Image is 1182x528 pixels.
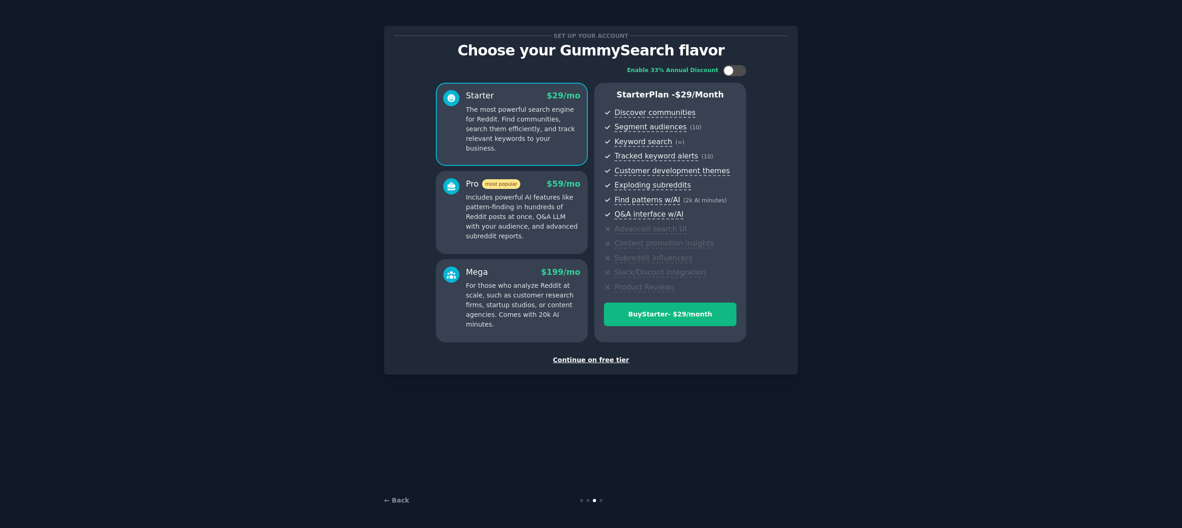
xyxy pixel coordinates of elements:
[615,239,714,249] span: Content promotion insights
[604,310,736,319] div: Buy Starter - $ 29 /month
[615,210,683,219] span: Q&A interface w/AI
[627,67,718,75] div: Enable 33% Annual Discount
[675,139,685,146] span: ( ∞ )
[690,124,701,131] span: ( 10 )
[466,178,520,190] div: Pro
[683,197,727,204] span: ( 2k AI minutes )
[615,137,672,147] span: Keyword search
[701,153,713,160] span: ( 10 )
[466,281,580,329] p: For those who analyze Reddit at scale, such as customer research firms, startup studios, or conte...
[615,181,691,190] span: Exploding subreddits
[466,90,494,102] div: Starter
[547,91,580,100] span: $ 29 /mo
[541,267,580,277] span: $ 199 /mo
[552,31,630,41] span: Set up your account
[615,283,674,292] span: Product Reviews
[482,179,521,189] span: most popular
[466,193,580,241] p: Includes powerful AI features like pattern-finding in hundreds of Reddit posts at once, Q&A LLM w...
[675,90,724,99] span: $ 29 /month
[547,179,580,188] span: $ 59 /mo
[615,166,730,176] span: Customer development themes
[615,254,692,263] span: Subreddit influencers
[604,303,736,326] button: BuyStarter- $29/month
[615,268,706,278] span: Slack/Discord integration
[604,89,736,101] p: Starter Plan -
[394,355,788,365] div: Continue on free tier
[615,225,687,234] span: Advanced search UI
[615,152,698,161] span: Tracked keyword alerts
[615,195,680,205] span: Find patterns w/AI
[384,497,409,504] a: ← Back
[615,108,695,118] span: Discover communities
[394,42,788,59] p: Choose your GummySearch flavor
[466,267,488,278] div: Mega
[466,105,580,153] p: The most powerful search engine for Reddit. Find communities, search them efficiently, and track ...
[615,122,687,132] span: Segment audiences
